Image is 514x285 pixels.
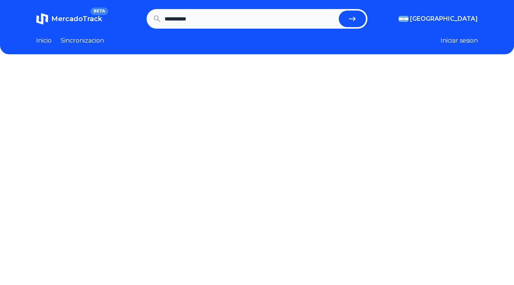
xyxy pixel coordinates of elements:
span: [GEOGRAPHIC_DATA] [410,14,478,23]
span: BETA [90,8,108,15]
a: Inicio [36,36,52,45]
button: Iniciar sesion [441,36,478,45]
a: MercadoTrackBETA [36,13,102,25]
img: MercadoTrack [36,13,48,25]
img: Argentina [399,16,408,22]
span: MercadoTrack [51,15,102,23]
button: [GEOGRAPHIC_DATA] [399,14,478,23]
a: Sincronizacion [61,36,104,45]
